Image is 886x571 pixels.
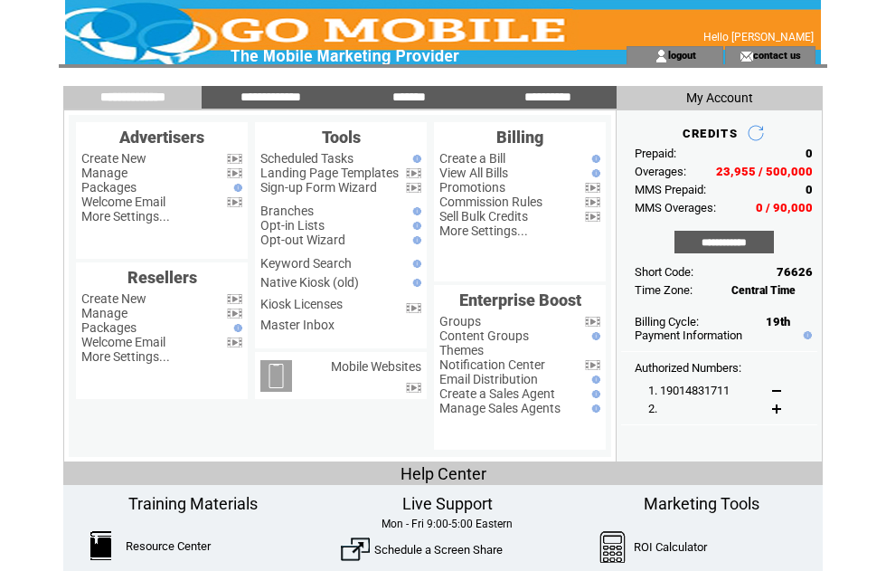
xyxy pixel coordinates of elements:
a: Content Groups [439,328,529,343]
a: Create New [81,151,146,166]
a: Scheduled Tasks [260,151,353,166]
span: Overages: [635,165,686,178]
a: Branches [260,204,314,218]
img: help.gif [588,155,600,163]
span: Advertisers [119,128,204,147]
span: 0 [806,183,813,196]
a: View All Bills [439,166,508,180]
img: video.png [227,168,242,178]
img: help.gif [230,184,242,192]
img: video.png [406,183,421,193]
span: Mon - Fri 9:00-5:00 Eastern [382,518,513,530]
span: Tools [322,128,361,147]
img: help.gif [799,331,812,339]
span: Central Time [731,284,796,297]
span: 19th [766,315,790,328]
img: video.png [585,317,600,327]
a: Schedule a Screen Share [374,543,503,557]
img: help.gif [230,324,242,332]
a: ROI Calculator [634,540,707,554]
a: Kiosk Licenses [260,297,343,311]
img: Calculator.png [599,531,627,563]
a: Packages [81,320,137,335]
img: video.png [227,309,242,319]
span: MMS Overages: [635,201,716,214]
img: account_icon.gif [655,49,668,63]
a: Email Distribution [439,372,538,386]
a: Welcome Email [81,335,165,349]
span: Short Code: [635,265,693,279]
img: help.gif [588,404,600,413]
a: Welcome Email [81,195,165,209]
a: Master Inbox [260,318,335,332]
a: Notification Center [439,357,545,372]
img: video.png [585,360,600,370]
a: Manage [81,166,127,180]
span: 76626 [777,265,813,279]
span: Resellers [127,268,197,287]
span: Billing [496,128,543,147]
span: Help Center [401,464,486,483]
a: Create a Bill [439,151,505,166]
a: Manage [81,306,127,320]
span: 0 [806,147,813,160]
a: Keyword Search [260,256,352,271]
a: Opt-out Wizard [260,233,345,247]
a: Native Kiosk (old) [260,275,359,290]
span: Live Support [402,494,493,513]
span: 23,955 / 500,000 [716,165,813,178]
span: Prepaid: [635,147,676,160]
a: Themes [439,343,484,357]
a: Commission Rules [439,195,542,209]
img: help.gif [588,376,600,384]
span: 1. 19014831711 [648,384,730,397]
a: Landing Page Templates [260,166,399,180]
a: Payment Information [635,328,742,342]
img: help.gif [588,332,600,340]
img: video.png [406,303,421,313]
a: contact us [753,49,801,61]
span: Time Zone: [635,283,693,297]
a: Create a Sales Agent [439,386,555,401]
img: video.png [406,168,421,178]
a: Opt-in Lists [260,218,325,233]
span: Training Materials [128,494,258,513]
img: help.gif [409,236,421,244]
img: ResourceCenter.png [90,531,111,560]
img: help.gif [409,279,421,287]
img: ScreenShare.png [341,535,370,564]
a: Packages [81,180,137,195]
span: Marketing Tools [644,494,759,513]
span: 0 / 90,000 [756,201,813,214]
a: Manage Sales Agents [439,401,561,415]
a: Groups [439,314,481,328]
img: help.gif [588,390,600,398]
a: Sell Bulk Credits [439,209,528,224]
img: help.gif [409,260,421,268]
a: Sign-up Form Wizard [260,180,377,195]
a: More Settings... [81,209,170,224]
a: More Settings... [81,349,170,364]
img: video.png [406,383,421,393]
img: help.gif [409,222,421,230]
img: video.png [227,338,242,347]
a: More Settings... [439,224,528,238]
span: Enterprise Boost [459,290,581,309]
img: video.png [227,294,242,304]
span: CREDITS [683,127,738,140]
span: Billing Cycle: [635,315,699,328]
img: video.png [227,154,242,164]
img: mobile-websites.png [260,360,292,392]
img: video.png [585,212,600,222]
img: contact_us_icon.gif [740,49,753,63]
span: My Account [686,90,753,105]
img: help.gif [588,169,600,177]
a: Promotions [439,180,505,195]
img: help.gif [409,207,421,215]
img: help.gif [409,155,421,163]
a: Create New [81,291,146,306]
span: Authorized Numbers: [635,361,741,375]
span: Hello [PERSON_NAME] [703,31,814,43]
a: Resource Center [126,539,211,553]
img: video.png [585,183,600,193]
